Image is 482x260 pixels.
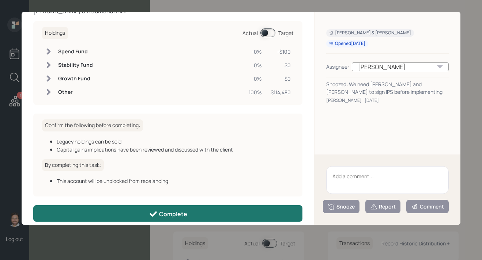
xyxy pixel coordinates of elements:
div: $114,480 [271,88,291,96]
div: Assignee: [326,63,349,70]
div: Snoozed: We need [PERSON_NAME] and [PERSON_NAME] to sign IPS before implementing [326,80,449,96]
div: -$100 [271,48,291,56]
div: 0% [249,61,262,69]
h6: By completing this task: [42,159,104,171]
button: Report [365,200,400,213]
div: 100% [249,88,262,96]
h6: Stability Fund [58,62,93,68]
div: Capital gains implications have been reviewed and discussed with the client [57,146,294,153]
div: Opened [DATE] [329,41,365,47]
h6: Other [58,89,93,95]
div: $0 [271,75,291,83]
div: Actual [242,29,258,37]
div: This account will be unblocked from rebalancing [57,177,294,185]
div: [PERSON_NAME] [352,62,449,71]
div: $0 [271,61,291,69]
button: Comment [406,200,449,213]
div: Complete [149,210,187,218]
div: Report [370,203,396,210]
div: Snooze [328,203,355,210]
div: [DATE] [365,97,379,104]
div: 0% [249,75,262,83]
h6: Confirm the following before completing: [42,119,143,131]
h6: Growth Fund [58,76,93,82]
div: [PERSON_NAME] & [PERSON_NAME] [329,30,411,36]
div: Comment [411,203,444,210]
div: [PERSON_NAME] [326,97,362,104]
button: Complete [33,205,302,222]
h6: Holdings [42,27,68,39]
div: Target [278,29,294,37]
div: Legacy holdings can be sold [57,138,294,145]
button: Snooze [323,200,359,213]
h6: Spend Fund [58,49,93,55]
div: -0% [249,48,262,56]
